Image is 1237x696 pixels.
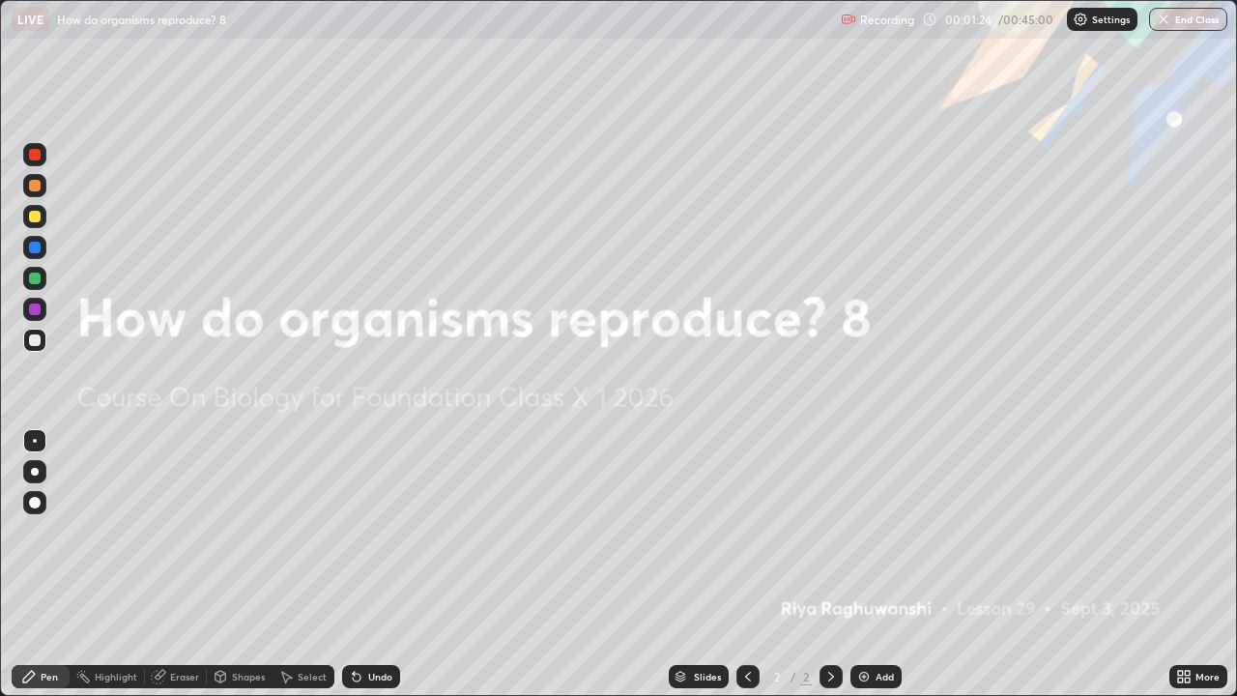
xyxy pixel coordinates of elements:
p: LIVE [17,12,43,27]
div: Shapes [232,672,265,681]
div: Add [876,672,894,681]
div: Highlight [95,672,137,681]
div: Eraser [170,672,199,681]
div: Select [298,672,327,681]
div: Pen [41,672,58,681]
div: 2 [800,668,812,685]
img: add-slide-button [856,669,872,684]
button: End Class [1149,8,1227,31]
div: Slides [694,672,721,681]
img: end-class-cross [1156,12,1171,27]
div: More [1195,672,1220,681]
div: / [791,671,796,682]
img: recording.375f2c34.svg [841,12,856,27]
img: class-settings-icons [1073,12,1088,27]
p: How do organisms reproduce? 8 [57,12,226,27]
p: Recording [860,13,914,27]
div: Undo [368,672,392,681]
p: Settings [1092,14,1130,24]
div: 2 [767,671,787,682]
